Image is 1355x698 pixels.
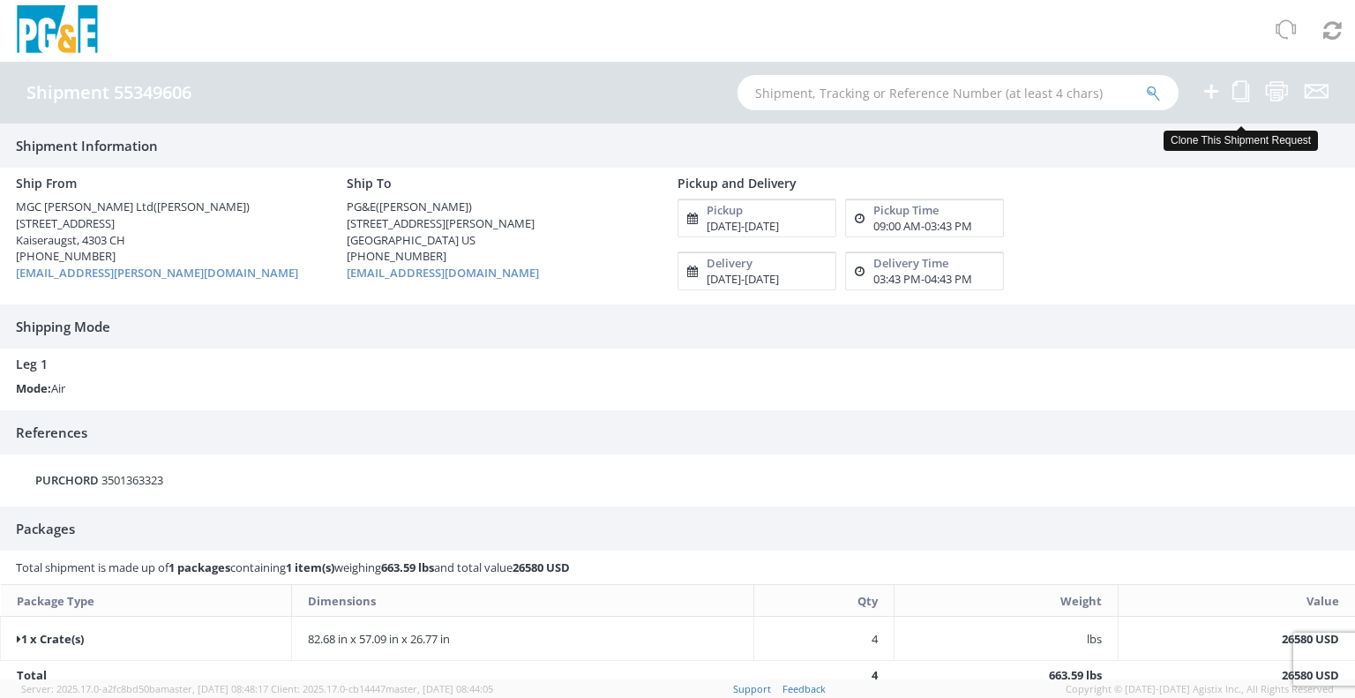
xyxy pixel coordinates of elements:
a: Support [733,682,771,695]
div: [DATE] [DATE] [707,271,779,288]
h4: Ship To [347,176,651,190]
span: - [921,271,925,287]
span: - [921,218,925,234]
th: Qty [753,585,894,617]
span: ([PERSON_NAME]) [153,199,250,214]
td: 26580 USD [1118,661,1355,689]
a: [EMAIL_ADDRESS][DOMAIN_NAME] [347,265,539,281]
span: master, [DATE] 08:44:05 [386,682,493,695]
strong: 1 x Crate(s) [17,631,84,647]
span: Server: 2025.17.0-a2fc8bd50ba [21,682,268,695]
div: [PHONE_NUMBER] [347,248,651,265]
h5: Pickup [707,204,743,216]
span: - [741,271,745,287]
h4: Ship From [16,176,320,190]
th: Package Type [1,585,292,617]
td: 663.59 lbs [894,661,1118,689]
span: - [741,218,745,234]
div: [STREET_ADDRESS] [16,215,320,232]
div: [PHONE_NUMBER] [16,248,320,265]
strong: 26580 USD [1282,631,1339,647]
h5: Delivery Time [873,257,948,269]
div: Air [3,380,341,397]
span: master, [DATE] 08:48:17 [161,682,268,695]
input: Shipment, Tracking or Reference Number (at least 4 chars) [737,75,1179,110]
th: Weight [894,585,1118,617]
div: MGC [PERSON_NAME] Ltd [16,199,320,215]
h5: Pickup Time [873,204,939,216]
th: Dimensions [291,585,753,617]
strong: 1 item(s) [286,559,334,575]
a: [EMAIL_ADDRESS][PERSON_NAME][DOMAIN_NAME] [16,265,298,281]
a: Feedback [782,682,826,695]
strong: 1 packages [168,559,230,575]
div: Kaiseraugst, 4303 CH [16,232,320,249]
h5: Delivery [707,257,752,269]
strong: 26580 USD [513,559,570,575]
strong: 663.59 lbs [381,559,434,575]
td: Total [1,661,754,689]
h4: Shipment 55349606 [26,83,191,102]
h4: Leg 1 [16,357,1339,371]
h4: Pickup and Delivery [677,176,1092,190]
td: 4 [753,661,894,689]
img: pge-logo-06675f144f4cfa6a6814.png [13,5,101,57]
span: Copyright © [DATE]-[DATE] Agistix Inc., All Rights Reserved [1066,682,1334,696]
div: PG&E [347,199,651,215]
div: [DATE] [DATE] [707,218,779,235]
span: ([PERSON_NAME]) [376,199,472,214]
div: Clone This Shipment Request [1164,131,1318,151]
div: [STREET_ADDRESS][PERSON_NAME] [347,215,651,232]
div: [GEOGRAPHIC_DATA] US [347,232,651,249]
strong: Mode: [16,380,51,396]
h5: PURCHORD [35,474,99,486]
td: lbs [894,617,1118,661]
td: 4 [753,617,894,661]
div: 03:43 PM 04:43 PM [873,271,972,288]
td: 82.68 in x 57.09 in x 26.77 in [291,617,753,661]
span: 3501363323 [101,472,163,488]
span: Client: 2025.17.0-cb14447 [271,682,493,695]
div: 09:00 AM 03:43 PM [873,218,972,235]
th: Value [1118,585,1355,617]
